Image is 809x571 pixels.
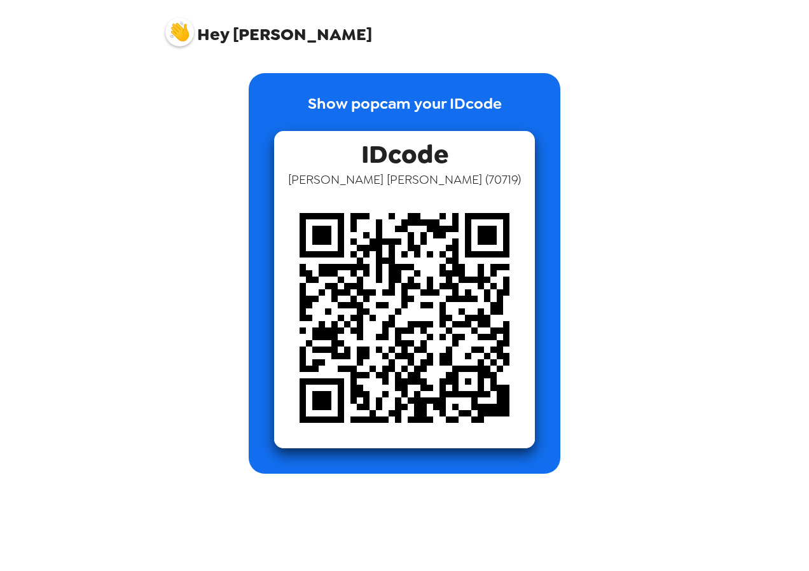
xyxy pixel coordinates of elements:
[165,18,194,46] img: profile pic
[288,171,521,188] span: [PERSON_NAME] [PERSON_NAME] ( 70719 )
[308,92,502,131] p: Show popcam your IDcode
[197,23,229,46] span: Hey
[274,188,535,448] img: qr code
[165,11,372,43] span: [PERSON_NAME]
[361,131,448,171] span: IDcode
